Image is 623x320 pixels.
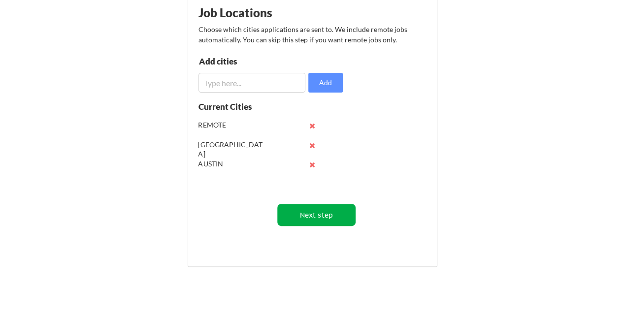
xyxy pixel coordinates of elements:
div: Current Cities [198,102,274,111]
button: Add [308,73,343,93]
div: [GEOGRAPHIC_DATA] [198,140,263,159]
button: Next step [277,204,356,226]
div: Choose which cities applications are sent to. We include remote jobs automatically. You can skip ... [198,24,426,45]
div: REMOTE [198,120,263,130]
div: Job Locations [198,7,323,19]
div: AUSTIN [198,159,263,169]
input: Type here... [198,73,306,93]
div: Add cities [199,57,301,65]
